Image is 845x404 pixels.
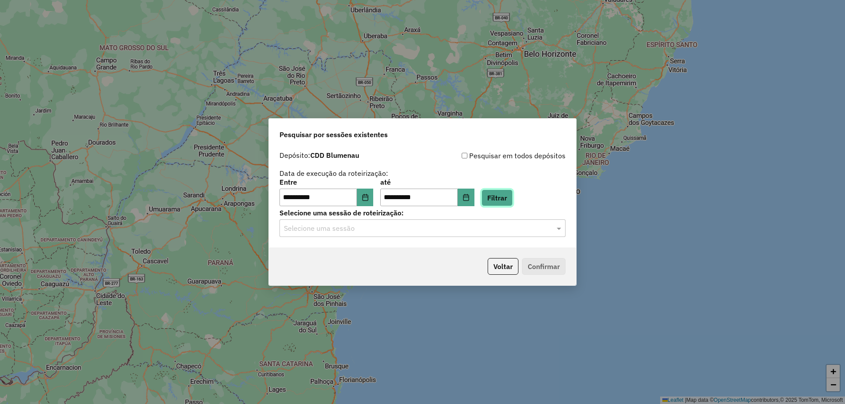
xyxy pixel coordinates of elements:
button: Choose Date [458,189,474,206]
label: Selecione uma sessão de roteirização: [279,207,566,218]
div: Pesquisar em todos depósitos [422,150,566,161]
label: até [380,177,474,187]
button: Voltar [488,258,518,275]
label: Data de execução da roteirização: [279,168,388,178]
label: Depósito: [279,150,359,160]
span: Pesquisar por sessões existentes [279,129,388,140]
label: Entre [279,177,373,187]
strong: CDD Blumenau [310,151,359,160]
button: Choose Date [357,189,374,206]
button: Filtrar [481,189,513,206]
